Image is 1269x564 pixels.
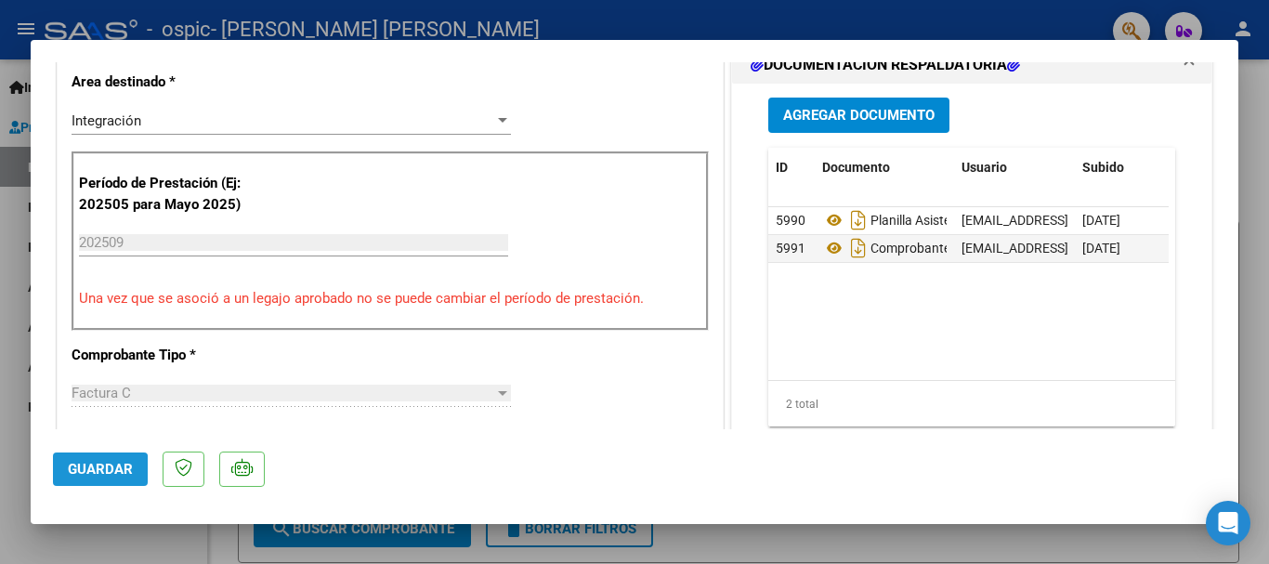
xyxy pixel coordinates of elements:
[815,148,954,188] datatable-header-cell: Documento
[962,160,1007,175] span: Usuario
[1082,213,1120,228] span: [DATE]
[53,453,148,486] button: Guardar
[1168,148,1261,188] datatable-header-cell: Acción
[732,46,1211,84] mat-expansion-panel-header: DOCUMENTACIÓN RESPALDATORIA
[751,54,1020,76] h1: DOCUMENTACIÓN RESPALDATORIA
[72,112,141,129] span: Integración
[954,148,1075,188] datatable-header-cell: Usuario
[822,160,890,175] span: Documento
[79,173,266,215] p: Período de Prestación (Ej: 202505 para Mayo 2025)
[1206,501,1250,545] div: Open Intercom Messenger
[822,241,950,256] span: Comprobante
[732,84,1211,469] div: DOCUMENTACIÓN RESPALDATORIA
[846,205,870,235] i: Descargar documento
[768,148,815,188] datatable-header-cell: ID
[776,160,788,175] span: ID
[776,213,805,228] span: 5990
[79,288,701,309] p: Una vez que se asoció a un legajo aprobado no se puede cambiar el período de prestación.
[1082,241,1120,256] span: [DATE]
[822,213,975,228] span: Planilla Asistencia
[1082,160,1124,175] span: Subido
[783,108,935,125] span: Agregar Documento
[846,233,870,263] i: Descargar documento
[72,385,131,401] span: Factura C
[768,381,1175,427] div: 2 total
[68,461,133,478] span: Guardar
[72,345,263,366] p: Comprobante Tipo *
[1075,148,1168,188] datatable-header-cell: Subido
[72,72,263,93] p: Area destinado *
[768,98,949,132] button: Agregar Documento
[776,241,805,256] span: 5991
